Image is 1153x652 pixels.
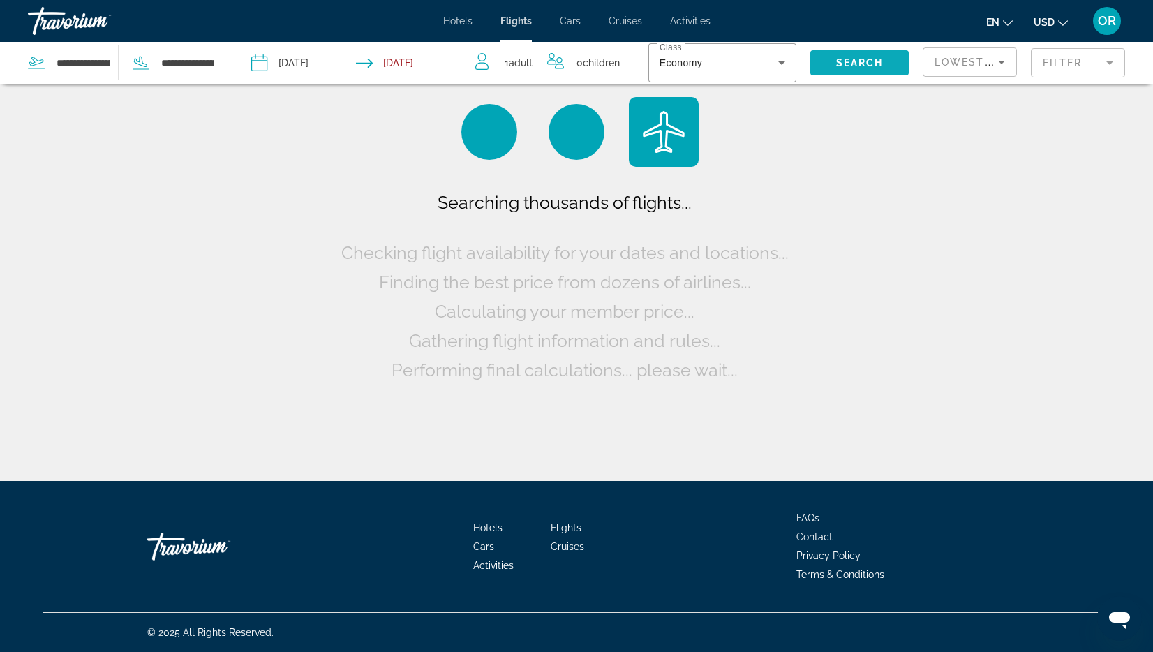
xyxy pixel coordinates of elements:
a: Terms & Conditions [796,569,884,580]
a: Travorium [147,526,287,568]
button: Filter [1031,47,1125,78]
a: Privacy Policy [796,550,861,561]
span: en [986,17,999,28]
a: Travorium [28,3,168,39]
a: Cars [473,541,494,552]
span: Calculating your member price... [435,301,694,322]
button: Travelers: 1 adult, 0 children [461,42,634,84]
span: Performing final calculations... please wait... [392,360,738,380]
span: Lowest Price [935,57,1024,68]
span: 0 [576,53,620,73]
a: Cruises [609,15,642,27]
span: Children [583,57,620,68]
a: Flights [551,522,581,533]
a: Cruises [551,541,584,552]
a: FAQs [796,512,819,524]
button: Change language [986,12,1013,32]
a: Cars [560,15,581,27]
mat-label: Class [660,43,682,52]
a: Hotels [443,15,473,27]
span: Searching thousands of flights... [438,192,692,213]
span: OR [1098,14,1116,28]
span: Finding the best price from dozens of airlines... [379,272,751,292]
mat-select: Sort by [935,54,1005,71]
a: Flights [500,15,532,27]
span: Adult [509,57,533,68]
span: Economy [660,57,702,68]
button: User Menu [1089,6,1125,36]
button: Search [810,50,909,75]
button: Return date: Sep 22, 2025 [356,42,413,84]
button: Depart date: Sep 19, 2025 [251,42,308,84]
iframe: Button to launch messaging window [1097,596,1142,641]
a: Activities [670,15,711,27]
span: © 2025 All Rights Reserved. [147,627,274,638]
span: 1 [505,53,533,73]
span: USD [1034,17,1055,28]
span: Search [836,57,884,68]
a: Contact [796,531,833,542]
button: Change currency [1034,12,1068,32]
a: Activities [473,560,514,571]
span: Checking flight availability for your dates and locations... [341,242,789,263]
span: Gathering flight information and rules... [409,330,720,351]
a: Hotels [473,522,503,533]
